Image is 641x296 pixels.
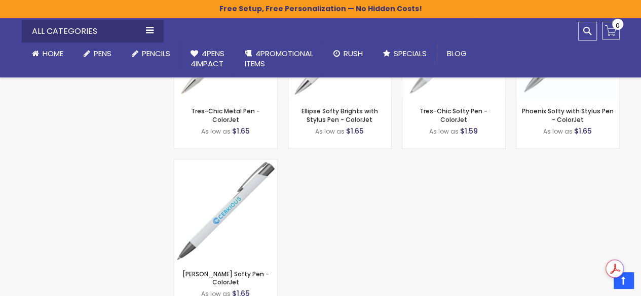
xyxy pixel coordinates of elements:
span: Specials [394,48,427,59]
span: $1.65 [574,125,592,136]
a: Tres-Chic Softy Pen - ColorJet [420,106,487,123]
span: $1.65 [346,125,364,136]
img: Crosby Softy Pen - ColorJet-White [174,159,277,262]
span: As low as [543,126,573,135]
span: As low as [429,126,459,135]
a: Phoenix Softy with Stylus Pen - ColorJet [522,106,614,123]
span: Pencils [142,48,170,59]
a: Rush [323,43,373,65]
span: As low as [315,126,345,135]
span: 0 [616,21,620,30]
a: 4Pens4impact [180,43,235,75]
span: 4Pens 4impact [191,48,224,69]
span: $1.65 [232,125,250,136]
span: 4PROMOTIONAL ITEMS [245,48,313,69]
a: Top [614,272,633,288]
span: As low as [201,126,231,135]
a: [PERSON_NAME] Softy Pen - ColorJet [182,269,269,286]
a: Specials [373,43,437,65]
a: Home [22,43,73,65]
div: All Categories [22,20,164,43]
a: 0 [602,22,620,39]
a: Ellipse Softy Brights with Stylus Pen - ColorJet [301,106,378,123]
a: Pens [73,43,122,65]
span: Blog [447,48,467,59]
a: Pencils [122,43,180,65]
span: Home [43,48,63,59]
span: Rush [344,48,363,59]
span: $1.59 [460,125,478,136]
a: Blog [437,43,477,65]
span: Pens [94,48,111,59]
a: 4PROMOTIONALITEMS [235,43,323,75]
a: Crosby Softy Pen - ColorJet-White [174,159,277,167]
a: Tres-Chic Metal Pen - ColorJet [191,106,260,123]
